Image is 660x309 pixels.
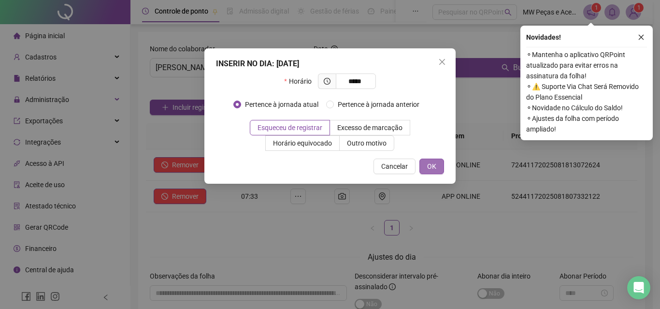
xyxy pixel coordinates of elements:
div: Open Intercom Messenger [627,276,650,299]
span: close [638,34,645,41]
span: Cancelar [381,161,408,172]
span: Pertence à jornada anterior [334,99,423,110]
div: INSERIR NO DIA : [DATE] [216,58,444,70]
span: OK [427,161,436,172]
span: Esqueceu de registrar [258,124,322,132]
span: Novidades ! [526,32,561,43]
span: clock-circle [324,78,330,85]
span: Excesso de marcação [337,124,402,132]
span: Horário equivocado [273,139,332,147]
button: OK [419,159,444,174]
span: ⚬ ⚠️ Suporte Via Chat Será Removido do Plano Essencial [526,81,647,103]
span: ⚬ Novidade no Cálculo do Saldo! [526,103,647,113]
span: close [438,58,446,66]
span: Pertence à jornada atual [241,99,322,110]
span: ⚬ Ajustes da folha com período ampliado! [526,113,647,134]
label: Horário [284,74,317,89]
button: Close [434,54,450,70]
span: Outro motivo [347,139,387,147]
span: ⚬ Mantenha o aplicativo QRPoint atualizado para evitar erros na assinatura da folha! [526,49,647,81]
button: Cancelar [373,159,416,174]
